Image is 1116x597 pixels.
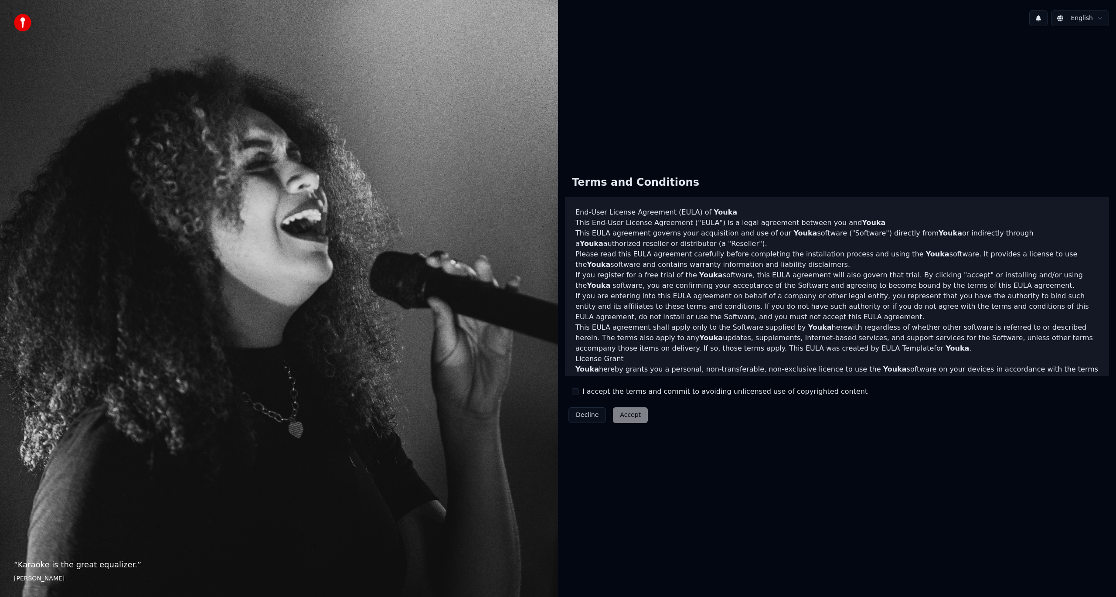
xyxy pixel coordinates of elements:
[575,365,599,373] span: Youka
[862,218,885,227] span: Youka
[575,249,1099,270] p: Please read this EULA agreement carefully before completing the installation process and using th...
[587,281,610,290] span: Youka
[946,344,969,352] span: Youka
[714,208,737,216] span: Youka
[939,229,962,237] span: Youka
[568,407,606,423] button: Decline
[699,271,723,279] span: Youka
[587,260,610,269] span: Youka
[565,169,706,197] div: Terms and Conditions
[926,250,949,258] span: Youka
[575,270,1099,291] p: If you register for a free trial of the software, this EULA agreement will also govern that trial...
[808,323,832,331] span: Youka
[883,365,907,373] span: Youka
[881,344,934,352] a: EULA Template
[14,559,544,571] p: “ Karaoke is the great equalizer. ”
[699,334,723,342] span: Youka
[575,228,1099,249] p: This EULA agreement governs your acquisition and use of our software ("Software") directly from o...
[14,574,544,583] footer: [PERSON_NAME]
[575,354,1099,364] h3: License Grant
[582,386,868,397] label: I accept the terms and commit to avoiding unlicensed use of copyrighted content
[14,14,31,31] img: youka
[575,322,1099,354] p: This EULA agreement shall apply only to the Software supplied by herewith regardless of whether o...
[580,239,603,248] span: Youka
[575,364,1099,385] p: hereby grants you a personal, non-transferable, non-exclusive licence to use the software on your...
[575,207,1099,218] h3: End-User License Agreement (EULA) of
[575,218,1099,228] p: This End-User License Agreement ("EULA") is a legal agreement between you and
[793,229,817,237] span: Youka
[575,291,1099,322] p: If you are entering into this EULA agreement on behalf of a company or other legal entity, you re...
